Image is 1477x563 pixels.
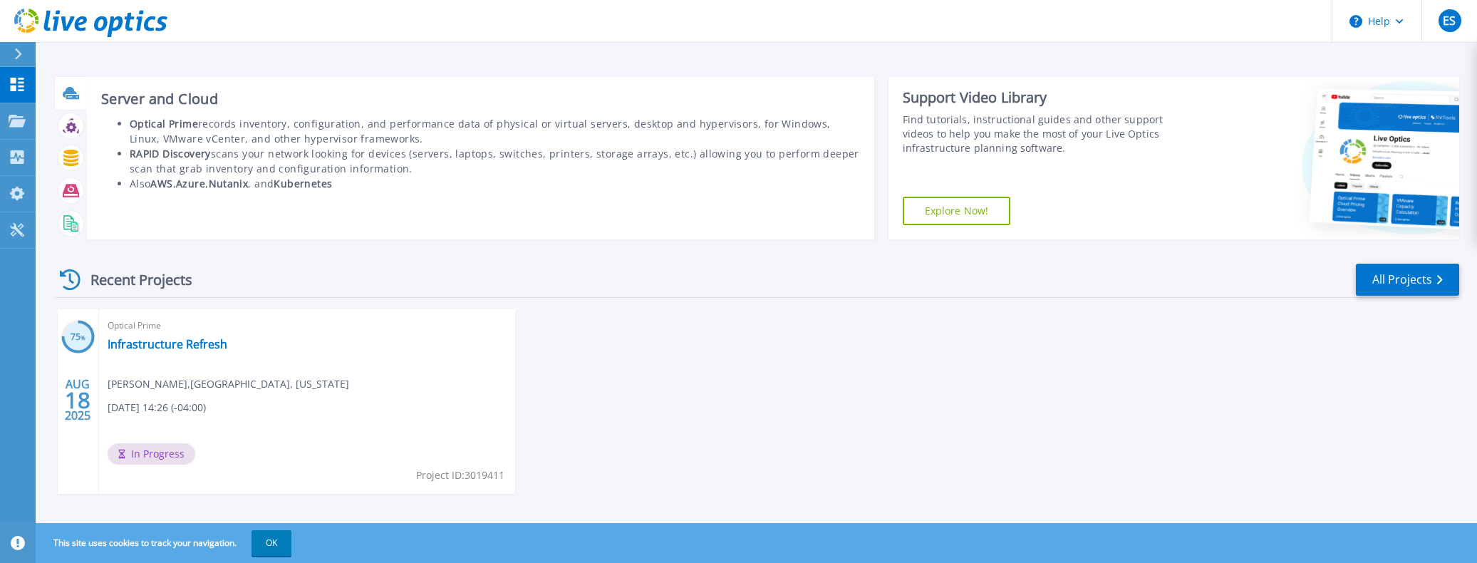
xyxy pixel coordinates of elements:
[1356,264,1459,296] a: All Projects
[108,400,206,415] span: [DATE] 14:26 (-04:00)
[150,177,172,190] b: AWS
[176,177,205,190] b: Azure
[108,376,349,392] span: [PERSON_NAME] , [GEOGRAPHIC_DATA], [US_STATE]
[209,177,249,190] b: Nutanix
[64,374,91,426] div: AUG 2025
[416,468,504,483] span: Project ID: 3019411
[130,146,860,176] li: scans your network looking for devices (servers, laptops, switches, printers, storage arrays, etc...
[39,530,291,556] span: This site uses cookies to track your navigation.
[65,394,90,406] span: 18
[252,530,291,556] button: OK
[130,147,211,160] b: RAPID Discovery
[108,337,227,351] a: Infrastructure Refresh
[108,318,507,334] span: Optical Prime
[130,117,198,130] b: Optical Prime
[274,177,332,190] b: Kubernetes
[903,113,1195,155] div: Find tutorials, instructional guides and other support videos to help you make the most of your L...
[101,91,860,107] h3: Server and Cloud
[108,443,195,465] span: In Progress
[81,334,85,341] span: %
[61,329,95,346] h3: 75
[130,176,860,191] li: Also , , , and
[903,197,1011,225] a: Explore Now!
[55,262,212,297] div: Recent Projects
[130,116,860,146] li: records inventory, configuration, and performance data of physical or virtual servers, desktop an...
[1443,15,1456,26] span: ES
[903,88,1195,107] div: Support Video Library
